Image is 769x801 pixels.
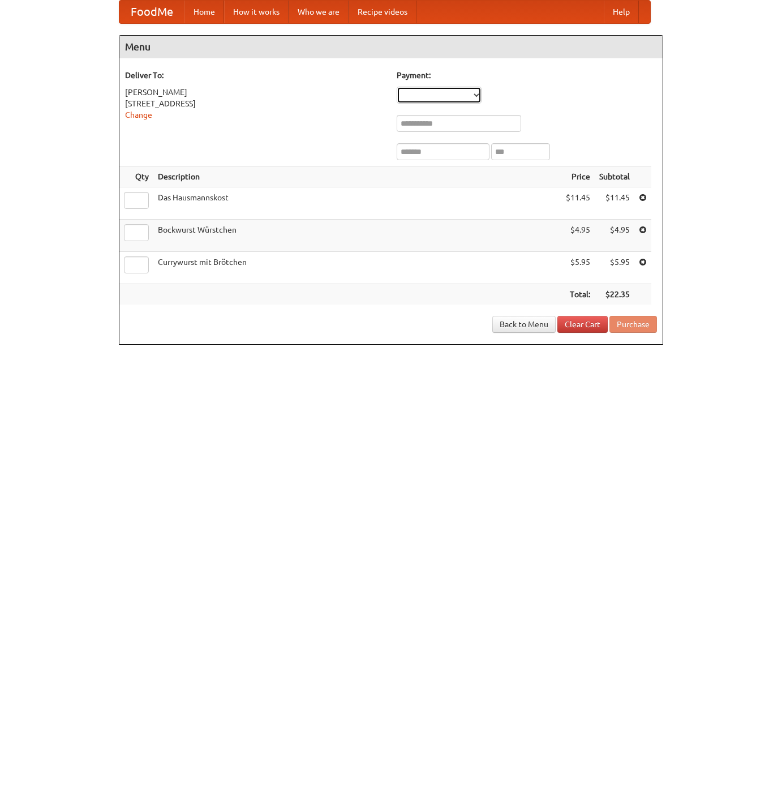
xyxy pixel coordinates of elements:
[595,284,634,305] th: $22.35
[595,220,634,252] td: $4.95
[153,166,561,187] th: Description
[125,98,385,109] div: [STREET_ADDRESS]
[349,1,416,23] a: Recipe videos
[397,70,657,81] h5: Payment:
[289,1,349,23] a: Who we are
[119,36,663,58] h4: Menu
[561,252,595,284] td: $5.95
[119,166,153,187] th: Qty
[119,1,184,23] a: FoodMe
[125,110,152,119] a: Change
[595,187,634,220] td: $11.45
[153,187,561,220] td: Das Hausmannskost
[153,252,561,284] td: Currywurst mit Brötchen
[561,220,595,252] td: $4.95
[492,316,556,333] a: Back to Menu
[561,284,595,305] th: Total:
[125,70,385,81] h5: Deliver To:
[557,316,608,333] a: Clear Cart
[609,316,657,333] button: Purchase
[561,166,595,187] th: Price
[595,166,634,187] th: Subtotal
[153,220,561,252] td: Bockwurst Würstchen
[595,252,634,284] td: $5.95
[604,1,639,23] a: Help
[125,87,385,98] div: [PERSON_NAME]
[224,1,289,23] a: How it works
[561,187,595,220] td: $11.45
[184,1,224,23] a: Home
